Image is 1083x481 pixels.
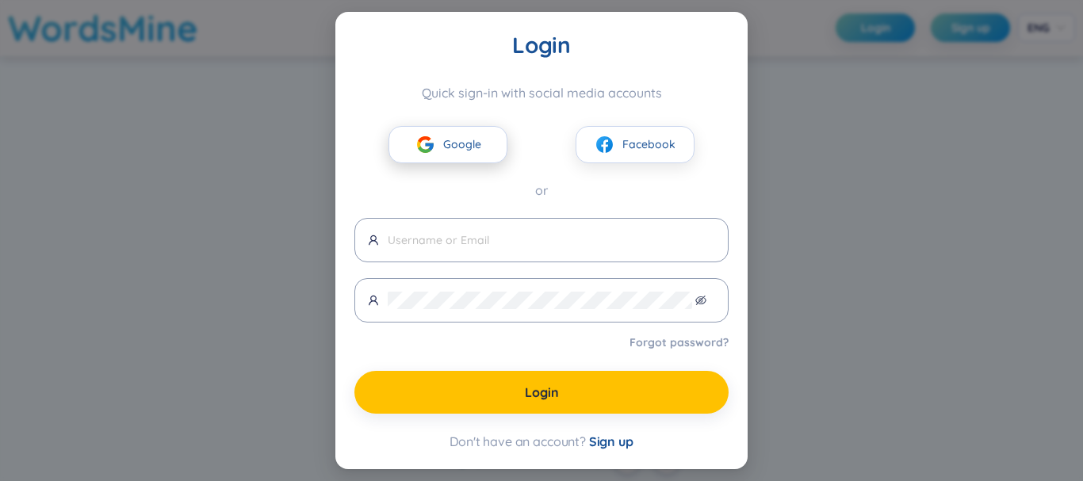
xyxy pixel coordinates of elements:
img: google [415,135,435,155]
div: Login [354,31,729,59]
input: Username or Email [388,231,715,249]
span: Login [525,384,559,401]
span: Sign up [589,433,633,449]
button: facebookFacebook [576,126,695,163]
button: Login [354,371,729,414]
span: Facebook [622,136,675,153]
span: user [368,235,379,246]
button: googleGoogle [388,126,507,163]
div: Don't have an account? [354,433,729,450]
div: or [354,181,729,200]
a: Forgot password? [630,334,729,350]
div: Quick sign-in with social media accounts [354,85,729,101]
span: Google [443,136,481,153]
img: facebook [595,135,614,155]
span: eye-invisible [695,295,706,306]
span: user [368,295,379,306]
